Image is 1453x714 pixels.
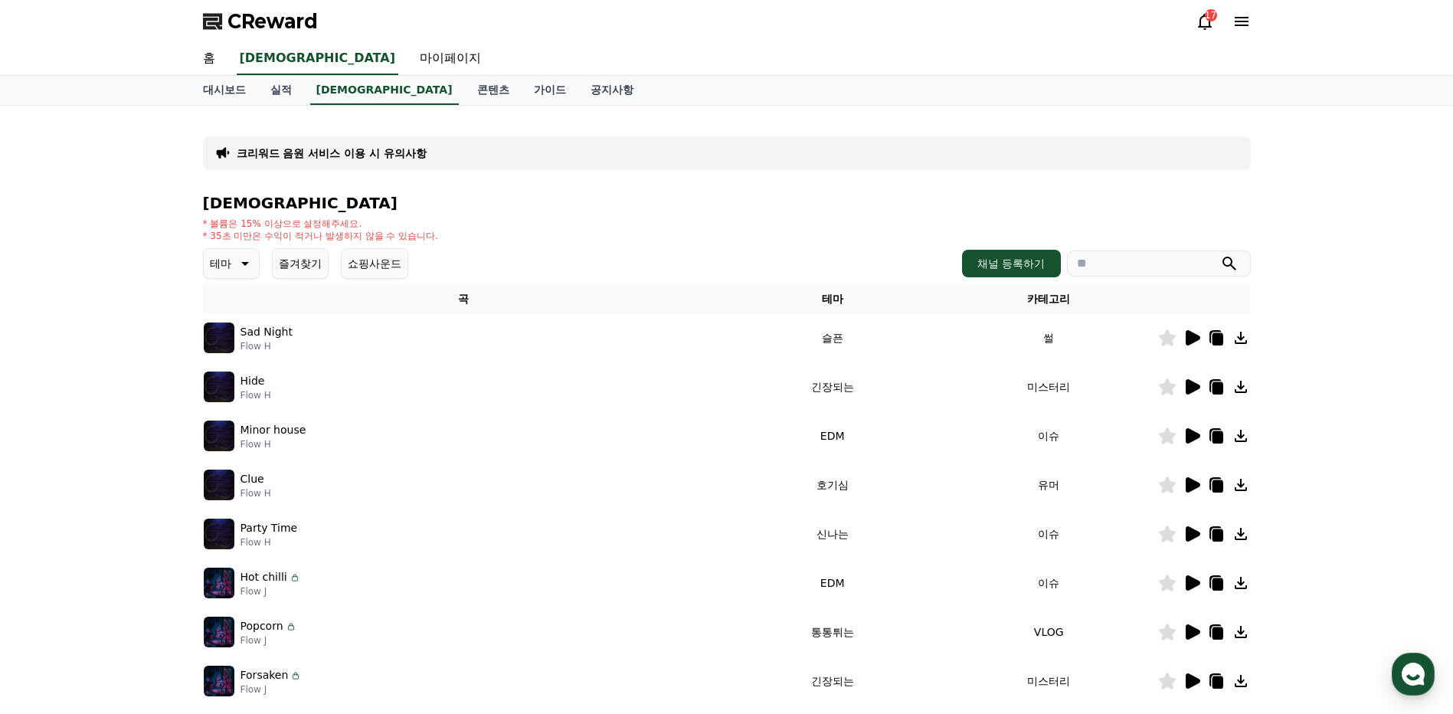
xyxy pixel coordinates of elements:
span: CReward [227,9,318,34]
td: 이슈 [941,411,1157,460]
button: 테마 [203,248,260,279]
a: 가이드 [522,76,578,105]
img: music [204,568,234,598]
div: 17 [1205,9,1217,21]
img: music [204,421,234,451]
th: 곡 [203,285,725,313]
h4: [DEMOGRAPHIC_DATA] [203,195,1251,211]
td: 이슈 [941,509,1157,558]
img: music [204,519,234,549]
td: EDM [724,558,941,608]
a: 마이페이지 [407,43,493,75]
p: Flow H [241,487,271,499]
a: CReward [203,9,318,34]
a: [DEMOGRAPHIC_DATA] [310,76,459,105]
td: 썰 [941,313,1157,362]
button: 쇼핑사운드 [341,248,408,279]
span: 대화 [140,509,159,522]
span: 설정 [237,509,255,521]
td: 긴장되는 [724,657,941,706]
td: 슬픈 [724,313,941,362]
button: 즐겨찾기 [272,248,329,279]
th: 카테고리 [941,285,1157,313]
img: music [204,372,234,402]
a: 설정 [198,486,294,524]
p: Flow H [241,438,306,450]
img: music [204,617,234,647]
td: 통통튀는 [724,608,941,657]
p: Clue [241,471,264,487]
p: Party Time [241,520,298,536]
img: music [204,323,234,353]
p: Minor house [241,422,306,438]
td: VLOG [941,608,1157,657]
img: music [204,470,234,500]
td: 호기심 [724,460,941,509]
a: 대화 [101,486,198,524]
a: 크리워드 음원 서비스 이용 시 유의사항 [237,146,427,161]
p: 테마 [210,253,231,274]
button: 채널 등록하기 [962,250,1060,277]
td: 긴장되는 [724,362,941,411]
p: Popcorn [241,618,283,634]
span: 홈 [48,509,57,521]
p: Flow H [241,340,293,352]
p: Hide [241,373,265,389]
p: Flow J [241,683,303,696]
p: Hot chilli [241,569,287,585]
p: Flow H [241,536,298,549]
p: Flow H [241,389,271,401]
p: Forsaken [241,667,289,683]
a: 17 [1196,12,1214,31]
p: Flow J [241,634,297,647]
a: 콘텐츠 [465,76,522,105]
a: 대시보드 [191,76,258,105]
a: [DEMOGRAPHIC_DATA] [237,43,398,75]
td: 유머 [941,460,1157,509]
th: 테마 [724,285,941,313]
a: 홈 [5,486,101,524]
td: 신나는 [724,509,941,558]
td: EDM [724,411,941,460]
td: 미스터리 [941,657,1157,706]
p: Flow J [241,585,301,598]
a: 실적 [258,76,304,105]
td: 미스터리 [941,362,1157,411]
td: 이슈 [941,558,1157,608]
p: * 볼륨은 15% 이상으로 설정해주세요. [203,218,439,230]
p: Sad Night [241,324,293,340]
img: music [204,666,234,696]
a: 홈 [191,43,227,75]
p: * 35초 미만은 수익이 적거나 발생하지 않을 수 있습니다. [203,230,439,242]
a: 공지사항 [578,76,646,105]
